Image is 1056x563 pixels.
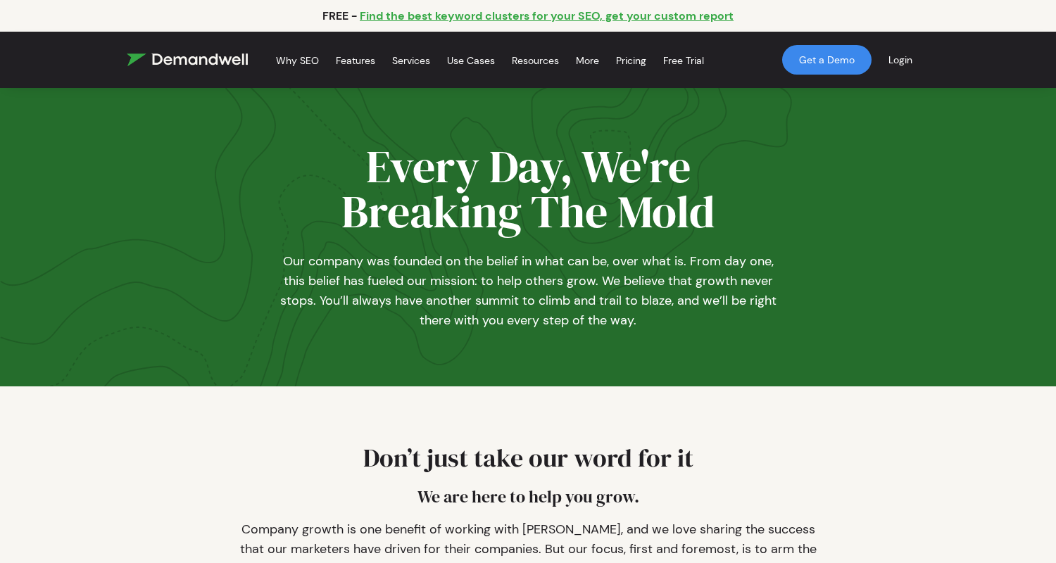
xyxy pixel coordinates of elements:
[872,37,929,83] a: Login
[336,37,375,84] a: Features
[360,8,734,23] a: Find the best keyword clusters for your SEO, get your custom report
[447,37,495,84] a: Use Cases
[275,144,781,234] h1: Every Day, We're Breaking The Mold
[275,234,781,330] p: Our company was founded on the belief in what can be, over what is. From day one, this belief has...
[232,443,824,485] h2: Don’t just take our word for it
[232,485,824,519] h4: We are here to help you grow.
[616,37,646,84] a: Pricing
[512,37,559,84] a: Resources
[127,53,248,66] img: Demandwell Logo
[276,37,319,84] a: Why SEO
[782,45,872,75] a: Get a Demo
[576,37,599,84] a: More
[663,37,704,84] a: Free Trial
[392,37,430,84] a: Services
[322,8,357,23] p: FREE -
